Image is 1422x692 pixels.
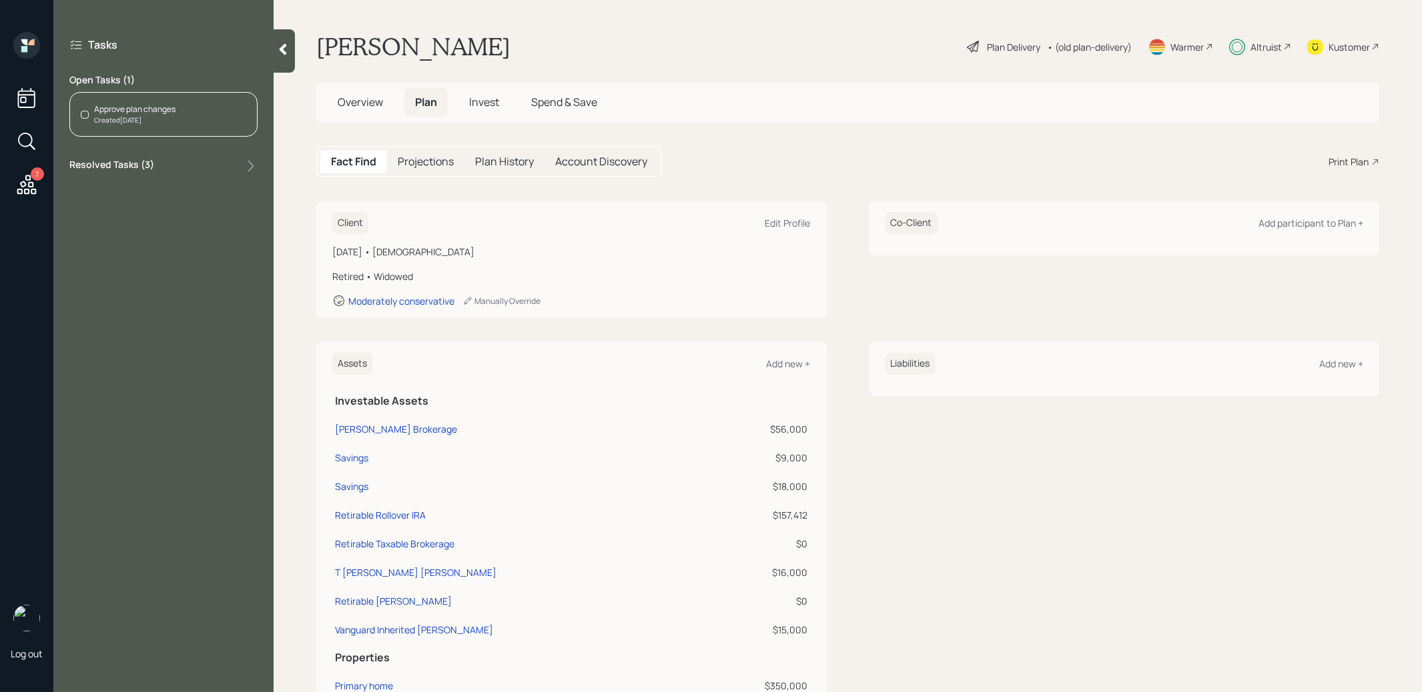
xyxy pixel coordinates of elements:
div: $15,000 [706,623,807,637]
h5: Plan History [475,155,534,168]
div: $9,000 [706,451,807,465]
div: [PERSON_NAME] Brokerage [335,422,457,436]
div: $157,412 [706,508,807,522]
div: Savings [335,479,368,493]
div: T [PERSON_NAME] [PERSON_NAME] [335,565,496,579]
h6: Co-Client [885,212,938,234]
div: Plan Delivery [987,40,1040,54]
div: Add new + [1319,357,1363,370]
div: Retirable Rollover IRA [335,508,426,522]
div: [DATE] • [DEMOGRAPHIC_DATA] [332,245,811,259]
img: treva-nostdahl-headshot.png [13,605,40,631]
label: Tasks [88,37,117,52]
div: Log out [11,647,43,660]
div: Print Plan [1329,155,1369,169]
div: Retirable [PERSON_NAME] [335,594,452,608]
div: Add new + [767,357,811,370]
div: Created [DATE] [94,115,175,125]
div: Add participant to Plan + [1259,217,1363,229]
div: Warmer [1170,40,1204,54]
div: Vanguard Inherited [PERSON_NAME] [335,623,493,637]
div: Moderately conservative [348,295,454,307]
span: Overview [338,95,383,109]
div: Retirable Taxable Brokerage [335,537,454,551]
h6: Liabilities [885,353,936,375]
div: 7 [31,167,44,181]
div: Kustomer [1329,40,1370,54]
div: Altruist [1251,40,1282,54]
span: Plan [415,95,437,109]
div: Manually Override [462,295,541,307]
div: $0 [706,594,807,608]
div: • (old plan-delivery) [1047,40,1132,54]
h6: Assets [332,353,372,375]
h5: Account Discovery [555,155,647,168]
h5: Fact Find [331,155,376,168]
h6: Client [332,212,368,234]
h5: Properties [335,651,808,664]
span: Spend & Save [531,95,597,109]
label: Resolved Tasks ( 3 ) [69,158,154,174]
div: Approve plan changes [94,103,175,115]
span: Invest [469,95,499,109]
div: $0 [706,537,807,551]
div: $16,000 [706,565,807,579]
h5: Projections [398,155,454,168]
div: $18,000 [706,479,807,493]
div: Retired • Widowed [332,269,811,283]
div: Savings [335,451,368,465]
div: Edit Profile [765,217,811,229]
label: Open Tasks ( 1 ) [69,73,258,87]
div: $56,000 [706,422,807,436]
h5: Investable Assets [335,395,808,407]
h1: [PERSON_NAME] [316,32,510,61]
